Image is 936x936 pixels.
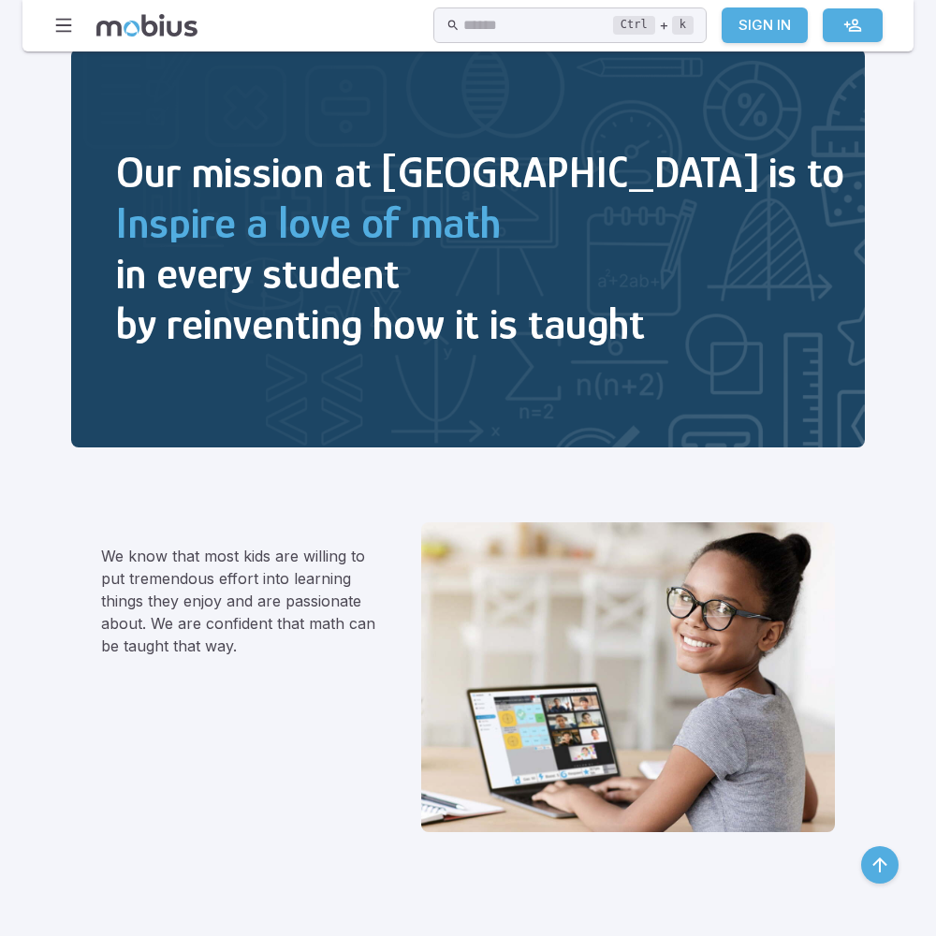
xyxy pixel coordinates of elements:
[421,522,835,832] img: We believe that learning math can and should be fun.
[613,14,694,37] div: +
[101,545,376,657] p: We know that most kids are willing to put tremendous effort into learning things they enjoy and a...
[116,299,844,349] h2: by reinventing how it is taught
[672,16,694,35] kbd: k
[116,197,844,248] h2: Inspire a love of math
[116,248,844,299] h2: in every student
[613,16,655,35] kbd: Ctrl
[71,49,865,447] img: Inspire
[116,147,844,197] h2: Our mission at [GEOGRAPHIC_DATA] is to
[722,7,808,43] a: Sign In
